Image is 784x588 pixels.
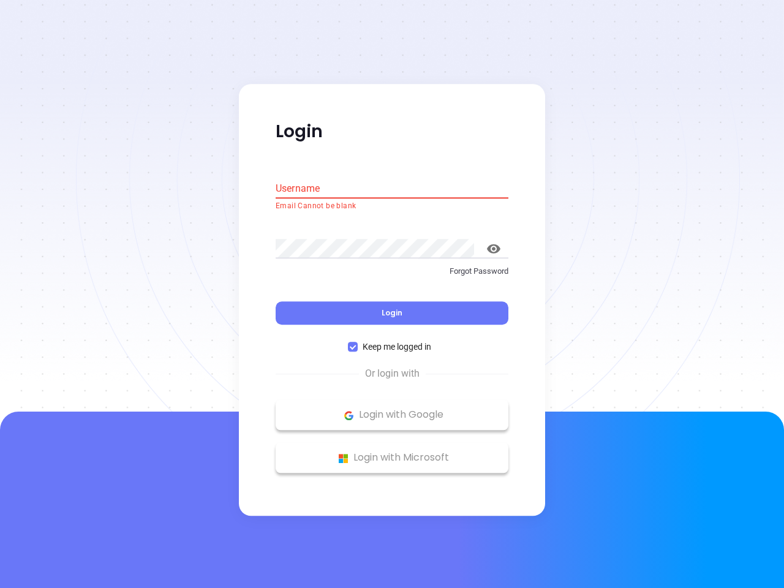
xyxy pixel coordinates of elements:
button: Login [276,302,508,325]
button: toggle password visibility [479,234,508,263]
p: Email Cannot be blank [276,200,508,213]
p: Login with Google [282,406,502,424]
span: Or login with [359,367,426,382]
a: Forgot Password [276,265,508,287]
button: Google Logo Login with Google [276,400,508,431]
p: Login with Microsoft [282,449,502,467]
span: Keep me logged in [358,341,436,354]
p: Login [276,121,508,143]
p: Forgot Password [276,265,508,277]
img: Google Logo [341,408,356,423]
button: Microsoft Logo Login with Microsoft [276,443,508,473]
span: Login [382,308,402,318]
img: Microsoft Logo [336,451,351,466]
